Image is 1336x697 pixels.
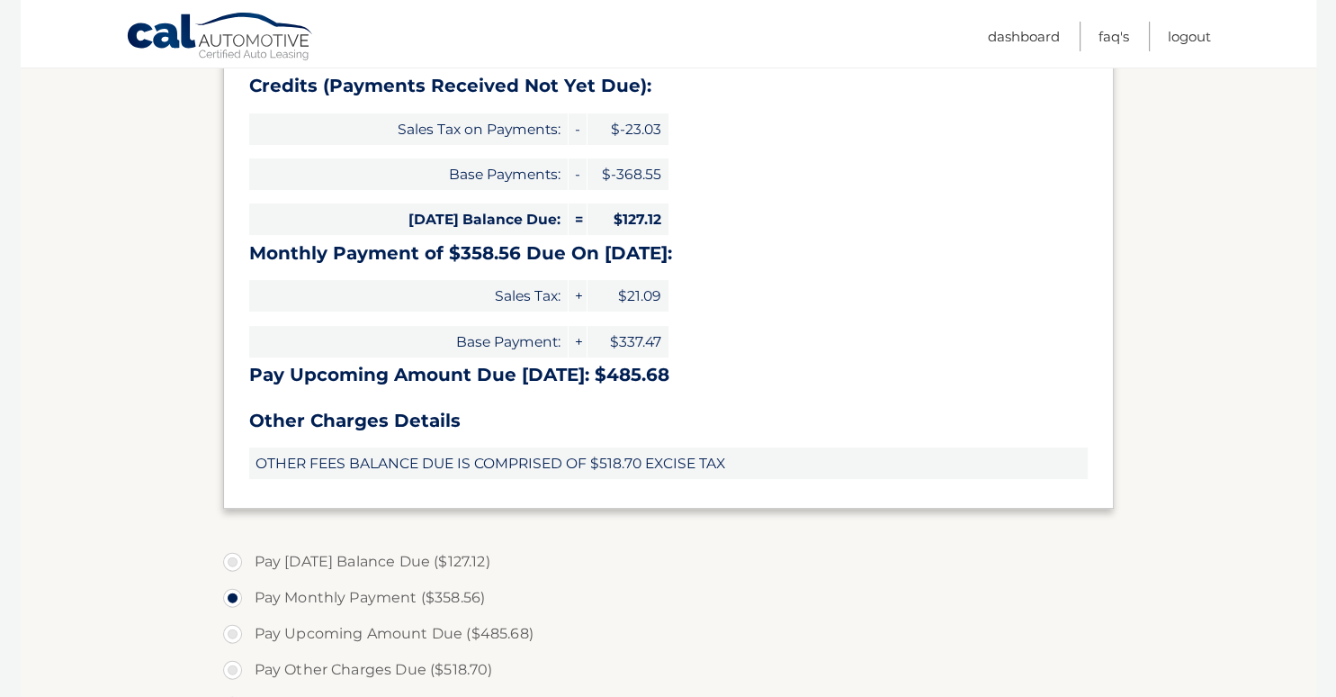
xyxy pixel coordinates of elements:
[569,280,587,312] span: +
[249,242,1088,265] h3: Monthly Payment of $358.56 Due On [DATE]:
[249,326,568,358] span: Base Payment:
[587,158,668,190] span: $-368.55
[569,113,587,145] span: -
[249,410,1088,432] h3: Other Charges Details
[569,158,587,190] span: -
[223,580,1114,616] label: Pay Monthly Payment ($358.56)
[988,22,1060,51] a: Dashboard
[587,113,668,145] span: $-23.03
[1098,22,1129,51] a: FAQ's
[249,448,1088,479] span: OTHER FEES BALANCE DUE IS COMPRISED OF $518.70 EXCISE TAX
[587,204,668,235] span: $127.12
[249,113,568,145] span: Sales Tax on Payments:
[223,544,1114,580] label: Pay [DATE] Balance Due ($127.12)
[587,280,668,312] span: $21.09
[223,652,1114,688] label: Pay Other Charges Due ($518.70)
[249,158,568,190] span: Base Payments:
[249,204,568,235] span: [DATE] Balance Due:
[587,326,668,358] span: $337.47
[1168,22,1211,51] a: Logout
[569,326,587,358] span: +
[126,12,315,64] a: Cal Automotive
[223,616,1114,652] label: Pay Upcoming Amount Due ($485.68)
[249,364,1088,386] h3: Pay Upcoming Amount Due [DATE]: $485.68
[249,280,568,312] span: Sales Tax:
[249,75,1088,97] h3: Credits (Payments Received Not Yet Due):
[569,204,587,235] span: =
